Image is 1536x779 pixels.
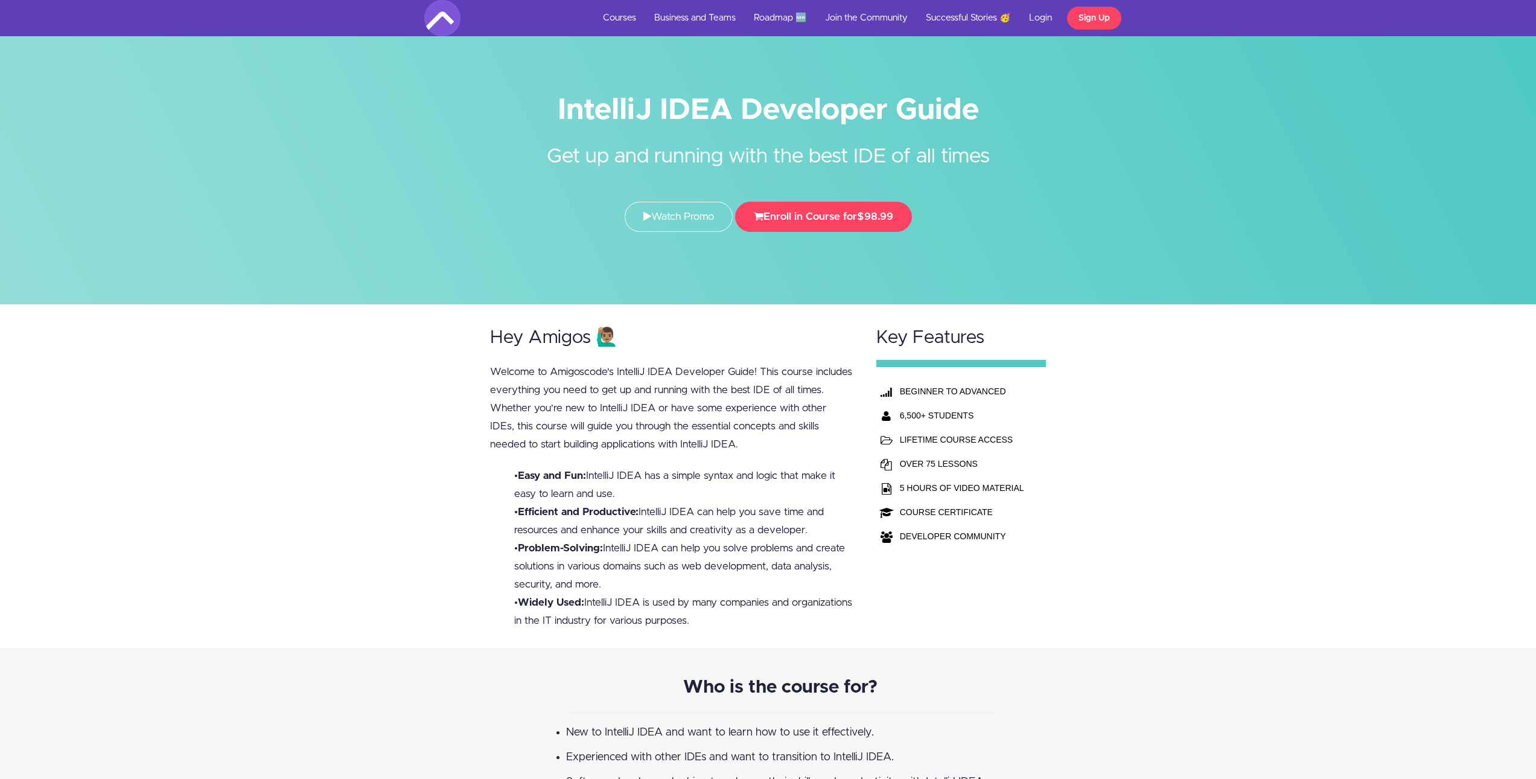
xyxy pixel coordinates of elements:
[625,202,733,232] a: Watch Promo
[897,476,1027,500] td: 5 HOURS OF VIDEO MATERIAL
[514,503,853,539] li: • IntelliJ IDEA can help you save time and resources and enhance your skills and creativity as a ...
[897,524,1027,548] td: DEVELOPER COMMUNITY
[518,507,639,517] b: Efficient and Productive:
[514,539,853,594] li: • IntelliJ IDEA can help you solve problems and create solutions in various domains such as web d...
[490,363,853,454] p: Welcome to Amigoscode's IntelliJ IDEA Developer Guide! This course includes everything you need t...
[897,500,1027,524] td: COURSE CERTIFICATE
[518,470,586,481] b: Easy and Fun:
[566,727,874,738] span: New to IntelliJ IDEA and want to learn how to use it effectively.
[490,328,853,348] h2: Hey Amigos 🙋🏽‍♂️
[683,678,878,696] strong: Who is the course for?
[735,202,912,232] button: Enroll in Course for$98.99
[1067,7,1121,30] a: Sign Up
[424,97,1112,124] h1: IntelliJ IDEA Developer Guide
[566,752,894,763] span: Experienced with other IDEs and want to transition to IntelliJ IDEA.
[897,403,1027,428] th: 6,500+ STUDENTS
[897,379,1027,403] th: BEGINNER TO ADVANCED
[514,594,853,630] li: • IntelliJ IDEA is used by many companies and organizations in the IT industry for various purposes.
[897,428,1027,452] td: LIFETIME COURSE ACCESS
[542,124,995,172] h2: Get up and running with the best IDE of all times
[514,467,853,503] li: • IntelliJ IDEA has a simple syntax and logic that make it easy to learn and use.
[857,211,893,222] span: $98.99
[876,328,1047,348] h2: Key Features
[518,597,584,607] b: Widely Used:
[518,543,603,553] b: Problem-Solving:
[897,452,1027,476] td: OVER 75 LESSONS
